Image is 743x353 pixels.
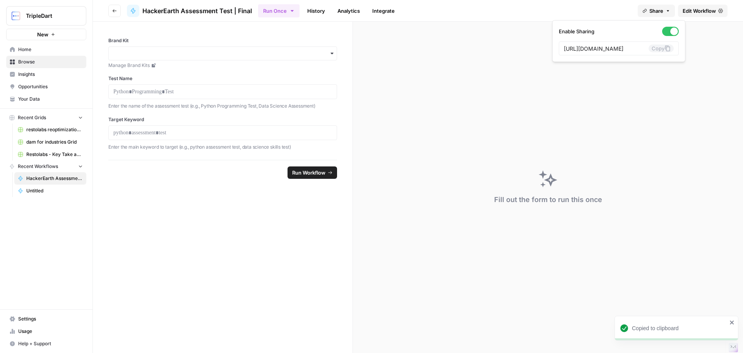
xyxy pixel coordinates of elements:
[6,338,86,350] button: Help + Support
[18,71,83,78] span: Insights
[14,172,86,185] a: HackerEarth Assessment Test | Final
[6,6,86,26] button: Workspace: TripleDart
[292,169,325,176] span: Run Workflow
[6,68,86,81] a: Insights
[494,194,602,205] div: Fill out the form to run this once
[6,56,86,68] a: Browse
[18,83,83,90] span: Opportunities
[37,31,48,38] span: New
[9,9,23,23] img: TripleDart Logo
[368,5,399,17] a: Integrate
[6,81,86,93] a: Opportunities
[108,37,337,44] label: Brand Kit
[108,116,337,123] label: Target Keyword
[26,151,83,158] span: Restolabs - Key Take aways & FAQs Grid (1)
[559,27,679,36] label: Enable Sharing
[678,5,728,17] a: Edit Workflow
[14,148,86,161] a: Restolabs - Key Take aways & FAQs Grid (1)
[6,161,86,172] button: Recent Workflows
[14,123,86,136] a: restolabs reoptimizations aug
[18,96,83,103] span: Your Data
[6,112,86,123] button: Recent Grids
[18,58,83,65] span: Browse
[108,143,337,151] p: Enter the main keyword to target (e.g., python assessment test, data science skills test)
[632,324,727,332] div: Copied to clipboard
[26,187,83,194] span: Untitled
[649,7,663,15] span: Share
[288,166,337,179] button: Run Workflow
[258,4,300,17] button: Run Once
[18,46,83,53] span: Home
[683,7,716,15] span: Edit Workflow
[18,114,46,121] span: Recent Grids
[303,5,330,17] a: History
[18,315,83,322] span: Settings
[6,43,86,56] a: Home
[6,313,86,325] a: Settings
[108,62,337,69] a: Manage Brand Kits
[127,5,252,17] a: HackerEarth Assessment Test | Final
[649,45,674,52] button: Copy
[333,5,365,17] a: Analytics
[26,12,73,20] span: TripleDart
[18,163,58,170] span: Recent Workflows
[638,5,675,17] button: Share
[552,20,685,62] div: Share
[6,93,86,105] a: Your Data
[26,139,83,146] span: dam for industries Grid
[18,340,83,347] span: Help + Support
[18,328,83,335] span: Usage
[729,319,735,326] button: close
[26,175,83,182] span: HackerEarth Assessment Test | Final
[26,126,83,133] span: restolabs reoptimizations aug
[142,6,252,15] span: HackerEarth Assessment Test | Final
[108,102,337,110] p: Enter the name of the assessment test (e.g., Python Programming Test, Data Science Assessment)
[6,325,86,338] a: Usage
[108,75,337,82] label: Test Name
[14,185,86,197] a: Untitled
[14,136,86,148] a: dam for industries Grid
[6,29,86,40] button: New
